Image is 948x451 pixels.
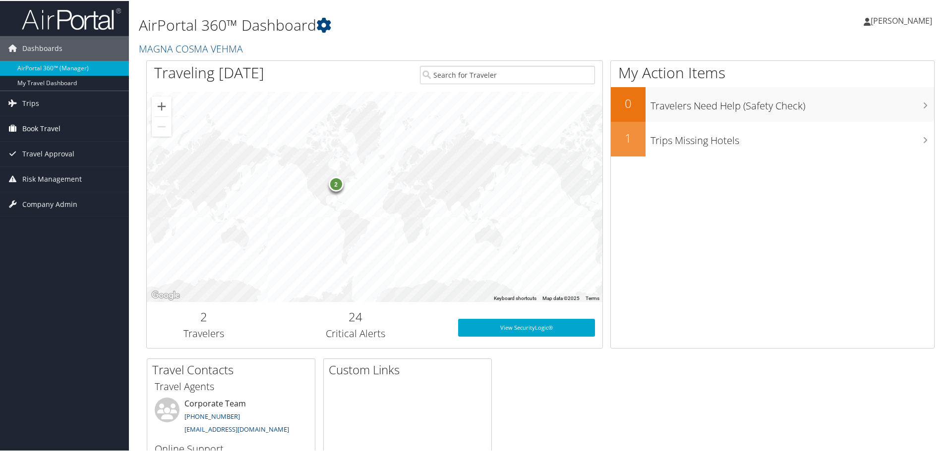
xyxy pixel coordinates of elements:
[611,61,934,82] h1: My Action Items
[268,326,443,340] h3: Critical Alerts
[154,326,253,340] h3: Travelers
[864,5,942,35] a: [PERSON_NAME]
[458,318,595,336] a: View SecurityLogic®
[329,360,491,377] h2: Custom Links
[155,379,307,393] h3: Travel Agents
[268,307,443,324] h2: 24
[611,121,934,155] a: 1Trips Missing Hotels
[22,191,77,216] span: Company Admin
[22,141,74,165] span: Travel Approval
[139,41,245,54] a: MAGNA COSMA VEHMA
[611,94,646,111] h2: 0
[184,424,289,433] a: [EMAIL_ADDRESS][DOMAIN_NAME]
[22,35,62,60] span: Dashboards
[22,6,121,30] img: airportal-logo.png
[651,93,934,112] h3: Travelers Need Help (Safety Check)
[139,14,674,35] h1: AirPortal 360™ Dashboard
[328,176,343,191] div: 2
[152,96,172,115] button: Zoom in
[871,14,932,25] span: [PERSON_NAME]
[149,288,182,301] img: Google
[152,116,172,136] button: Zoom out
[150,397,312,437] li: Corporate Team
[154,61,264,82] h1: Traveling [DATE]
[184,411,240,420] a: [PHONE_NUMBER]
[651,128,934,147] h3: Trips Missing Hotels
[22,90,39,115] span: Trips
[152,360,315,377] h2: Travel Contacts
[611,129,646,146] h2: 1
[586,295,599,300] a: Terms (opens in new tab)
[611,86,934,121] a: 0Travelers Need Help (Safety Check)
[494,294,536,301] button: Keyboard shortcuts
[154,307,253,324] h2: 2
[542,295,580,300] span: Map data ©2025
[22,166,82,191] span: Risk Management
[22,115,60,140] span: Book Travel
[420,65,595,83] input: Search for Traveler
[149,288,182,301] a: Open this area in Google Maps (opens a new window)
